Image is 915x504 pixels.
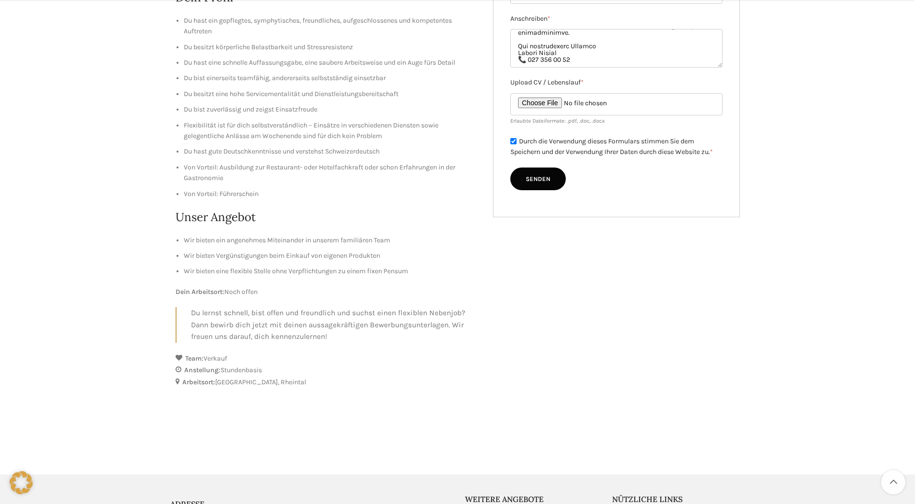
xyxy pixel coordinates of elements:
[184,89,479,99] li: Du besitzt eine hohe Servicementalität und Dienstleistungsbereitschaft
[184,15,479,37] li: Du hast ein gepflegtes, symphytisches, freundliches, aufgeschlossenes und kompetentes Auftreten
[176,209,479,225] h2: Unser Angebot
[510,118,605,124] small: Erlaubte Dateiformate: .pdf, .doc, .docx
[184,235,479,246] li: Wir bieten ein angenehmes Miteinander in unserem familiären Team
[510,77,723,88] label: Upload CV / Lebenslauf
[184,189,479,199] li: Von Vorteil: Führerschein
[510,14,723,24] label: Anschreiben
[191,307,479,343] p: Du lernst schnell, bist offen und freundlich und suchst einen flexiblen Nebenjob? Dann bewirb dic...
[510,168,566,191] input: Senden
[184,120,479,142] li: Flexibilität ist für dich selbstverständlich – Einsätze in verschiedenen Diensten sowie gelegentl...
[281,378,306,386] span: Rheintal
[184,104,479,115] li: Du bist zuverlässig und zeigst Einsatzfreude
[184,162,479,184] li: Von Vorteil: Ausbildung zur Restaurant- oder Hotelfachkraft oder schon Erfahrungen in der Gastron...
[510,137,713,156] label: Durch die Verwendung dieses Formulars stimmen Sie dem Speichern und der Verwendung Ihrer Daten du...
[182,378,215,386] strong: Arbeitsort:
[184,366,220,374] strong: Anstellung:
[184,57,479,68] li: Du hast eine schnelle Auffassungsgabe, eine saubere Arbeitsweise und ein Auge fürs Detail
[204,354,227,363] span: Verkauf
[184,266,479,277] li: Wir bieten eine flexible Stelle ohne Verpflichtungen zu einem fixen Pensum
[176,287,479,297] p: Noch offen
[185,354,204,363] strong: Team:
[215,378,281,386] span: [GEOGRAPHIC_DATA]
[184,73,479,84] li: Du bist einerseits teamfähig, andererseits selbstständig einsetzbar
[184,42,479,53] li: Du besitzt körperliche Belastbarkeit und Stressresistenz
[220,366,262,374] span: Stundenbasis
[176,288,224,296] strong: Dein Arbeitsort:
[881,470,905,494] a: Scroll to top button
[184,251,479,261] li: Wir bieten Vergünstigungen beim Einkauf von eigenen Produkten
[184,146,479,157] li: Du hast gute Deutschkenntnisse und verstehst Schweizerdeutsch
